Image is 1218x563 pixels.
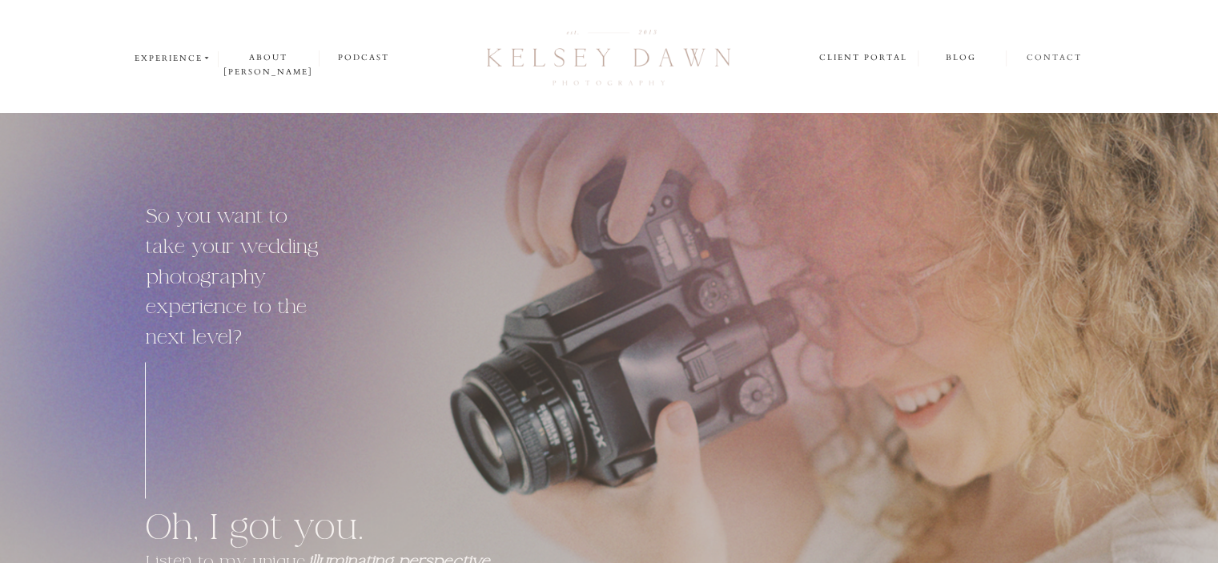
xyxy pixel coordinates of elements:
[819,50,910,67] a: client portal
[219,50,319,66] a: about [PERSON_NAME]
[146,202,332,362] h2: So you want to take your wedding photography experience to the next level?
[146,510,372,545] h1: Oh, I got you.
[1027,50,1083,66] a: contact
[918,50,1005,66] a: blog
[135,51,212,66] a: experience
[320,50,408,66] a: podcast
